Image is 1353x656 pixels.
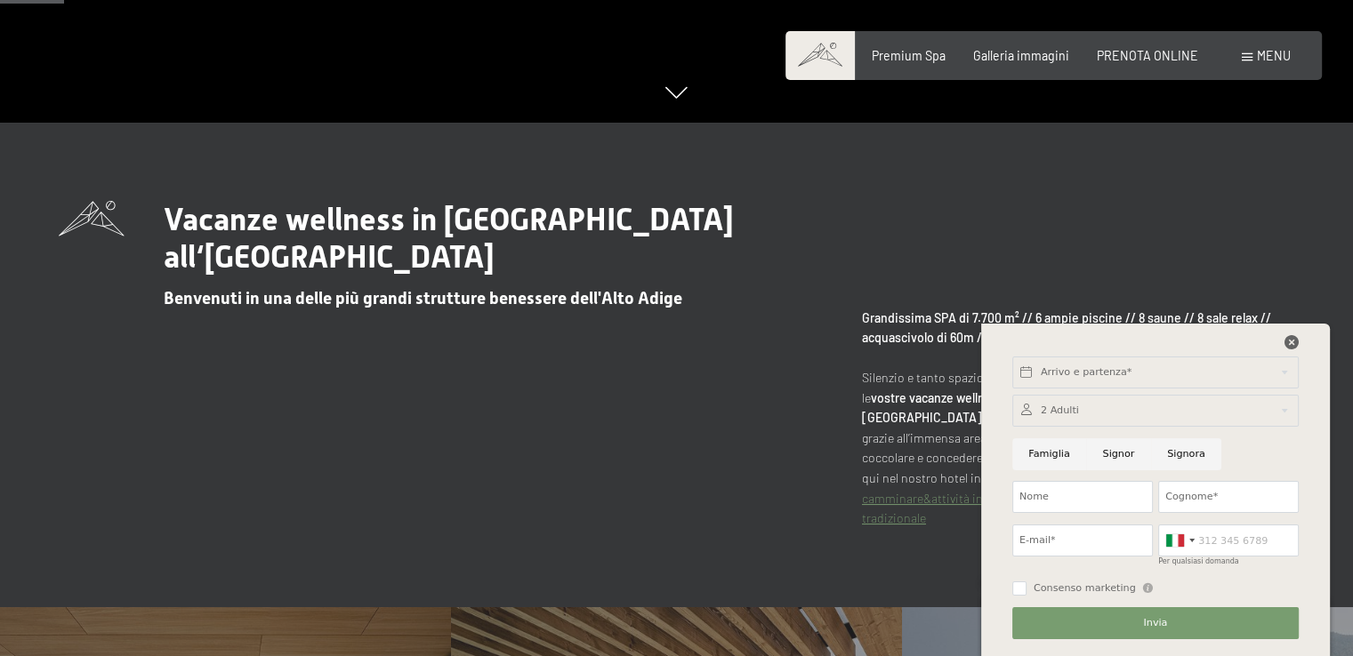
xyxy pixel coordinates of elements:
a: camminare&attività in estate [862,491,1019,506]
div: Italy (Italia): +39 [1159,525,1200,556]
span: Consenso marketing [1034,581,1136,596]
button: Invia [1012,607,1299,639]
label: Per qualsiasi domanda [1158,557,1239,565]
span: Vacanze wellness in [GEOGRAPHIC_DATA] all‘[GEOGRAPHIC_DATA] [164,201,734,275]
a: PRENOTA ONLINE [1097,48,1198,63]
span: Invia [1143,616,1167,630]
strong: vostre vacanze wellness in [GEOGRAPHIC_DATA] [871,390,1140,405]
strong: Grandissima SPA di 7.700 m² // 6 ampie piscine // 8 saune // 8 sale relax // acquascivolo di 60m ... [862,310,1271,346]
input: 312 345 6789 [1158,524,1299,556]
a: Premium Spa [872,48,946,63]
a: Galleria immagini [973,48,1069,63]
p: Silenzio e tanto spazio trovate nel nostro hotel di benessere. L’ per le è il nostro che si rivel... [862,308,1294,529]
span: Benvenuti in una delle più grandi strutture benessere dell'Alto Adige [164,288,682,308]
span: Menu [1257,48,1291,63]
